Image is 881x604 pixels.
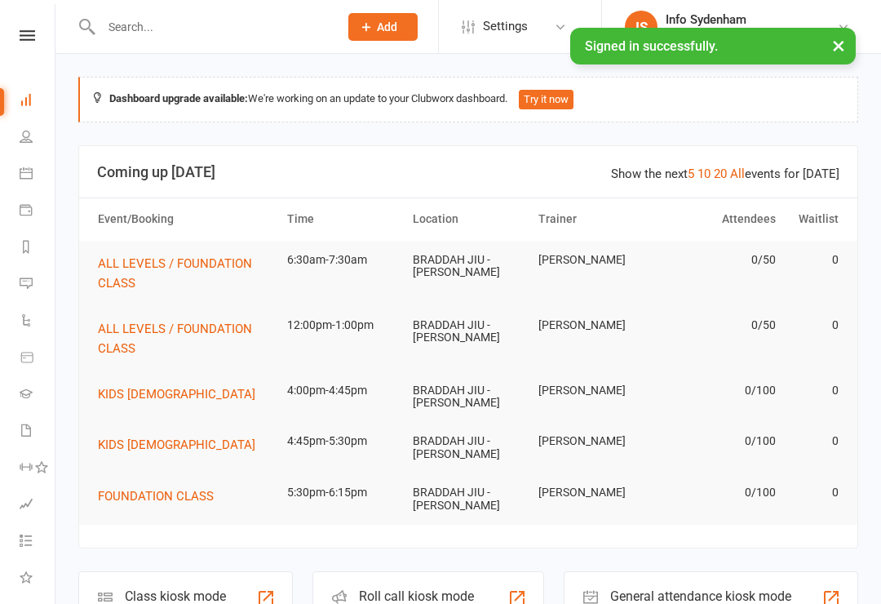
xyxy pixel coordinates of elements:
td: 5:30pm-6:15pm [280,473,405,512]
td: 0 [783,241,846,279]
a: 5 [688,167,694,181]
a: Reports [20,230,56,267]
h3: Coming up [DATE] [97,164,839,180]
td: 0 [783,371,846,410]
button: × [824,28,853,63]
td: [PERSON_NAME] [531,422,657,460]
td: BRADDAH JIU - [PERSON_NAME] [405,241,531,292]
th: Trainer [531,198,657,240]
input: Search... [96,16,327,38]
button: KIDS [DEMOGRAPHIC_DATA] [98,384,267,404]
button: FOUNDATION CLASS [98,486,225,506]
td: [PERSON_NAME] [531,241,657,279]
div: General attendance kiosk mode [610,588,791,604]
th: Event/Booking [91,198,280,240]
a: What's New [20,561,56,597]
div: Show the next events for [DATE] [611,164,839,184]
td: 6:30am-7:30am [280,241,405,279]
td: 0 [783,306,846,344]
span: KIDS [DEMOGRAPHIC_DATA] [98,387,255,402]
a: 10 [697,167,711,181]
td: [PERSON_NAME] [531,371,657,410]
div: Class kiosk mode [125,588,226,604]
a: Calendar [20,157,56,193]
a: 20 [714,167,727,181]
span: KIDS [DEMOGRAPHIC_DATA] [98,437,255,452]
button: ALL LEVELS / FOUNDATION CLASS [98,319,272,358]
td: 0/100 [657,473,782,512]
span: ALL LEVELS / FOUNDATION CLASS [98,256,252,291]
div: [PERSON_NAME] Jitsu Sydenham [666,27,837,42]
td: 12:00pm-1:00pm [280,306,405,344]
td: [PERSON_NAME] [531,306,657,344]
td: 4:45pm-5:30pm [280,422,405,460]
span: Add [377,20,397,33]
span: ALL LEVELS / FOUNDATION CLASS [98,322,252,356]
div: We're working on an update to your Clubworx dashboard. [78,77,858,122]
td: 4:00pm-4:45pm [280,371,405,410]
a: Assessments [20,487,56,524]
a: Product Sales [20,340,56,377]
button: Add [348,13,418,41]
span: Settings [483,8,528,45]
td: 0/100 [657,371,782,410]
th: Location [405,198,531,240]
span: Signed in successfully. [585,38,718,54]
th: Waitlist [783,198,846,240]
strong: Dashboard upgrade available: [109,92,248,104]
button: KIDS [DEMOGRAPHIC_DATA] [98,435,267,455]
a: Payments [20,193,56,230]
button: Try it now [519,90,573,109]
a: Dashboard [20,83,56,120]
a: People [20,120,56,157]
span: FOUNDATION CLASS [98,489,214,504]
button: ALL LEVELS / FOUNDATION CLASS [98,254,272,293]
td: 0 [783,473,846,512]
th: Time [280,198,405,240]
td: BRADDAH JIU - [PERSON_NAME] [405,306,531,358]
td: BRADDAH JIU - [PERSON_NAME] [405,371,531,423]
div: Info Sydenham [666,12,837,27]
th: Attendees [657,198,782,240]
td: 0/50 [657,306,782,344]
td: 0 [783,422,846,460]
td: BRADDAH JIU - [PERSON_NAME] [405,473,531,525]
td: 0/100 [657,422,782,460]
a: All [730,167,745,181]
div: IS [625,11,657,43]
td: [PERSON_NAME] [531,473,657,512]
td: BRADDAH JIU - [PERSON_NAME] [405,422,531,473]
td: 0/50 [657,241,782,279]
div: Roll call kiosk mode [359,588,477,604]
